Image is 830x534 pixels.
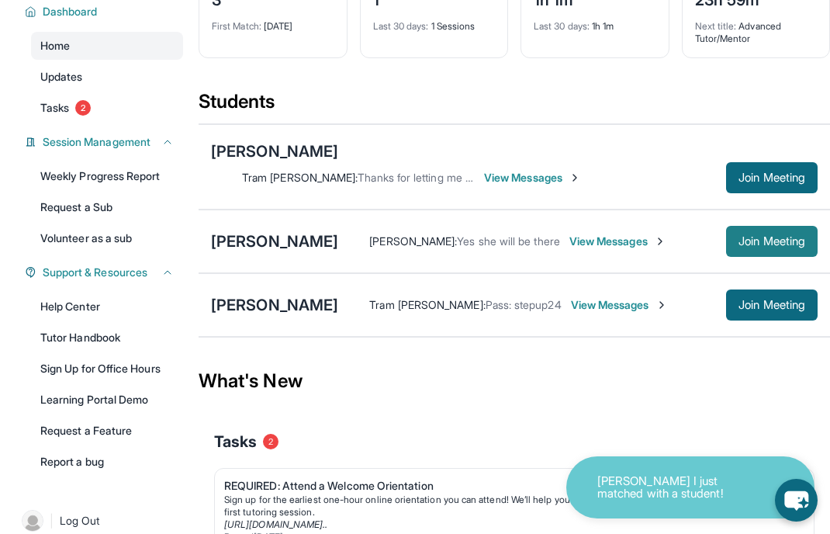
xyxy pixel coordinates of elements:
span: View Messages [569,234,666,249]
a: [URL][DOMAIN_NAME].. [224,518,327,530]
button: Support & Resources [36,265,174,280]
button: Join Meeting [726,226,818,257]
span: Home [40,38,70,54]
div: [DATE] [212,11,334,33]
div: [PERSON_NAME] [211,231,338,252]
a: Sign Up for Office Hours [31,355,183,383]
div: 1h 1m [534,11,656,33]
img: user-img [22,510,43,532]
img: Chevron-Right [654,235,666,248]
a: Request a Feature [31,417,183,445]
div: Sign up for the earliest one-hour online orientation you can attend! We’ll help you and your fell... [224,494,792,518]
button: Session Management [36,134,174,150]
a: Learning Portal Demo [31,386,183,414]
span: Support & Resources [43,265,147,280]
span: Pass: stepup24 [486,298,562,311]
span: 2 [263,434,278,449]
span: Join Meeting [738,173,805,182]
div: [PERSON_NAME] [211,294,338,316]
span: | [50,511,54,530]
a: Tasks2 [31,94,183,122]
span: Join Meeting [738,237,805,246]
button: chat-button [775,479,818,522]
span: View Messages [484,170,581,186]
span: Join Meeting [738,300,805,310]
span: Log Out [60,513,100,529]
a: Volunteer as a sub [31,224,183,252]
div: REQUIRED: Attend a Welcome Orientation [224,478,792,494]
span: Tasks [214,431,257,453]
span: Session Management [43,134,150,150]
span: First Match : [212,20,261,32]
button: Join Meeting [726,162,818,193]
span: 2 [75,100,91,116]
span: Last 30 days : [373,20,429,32]
div: What's New [199,347,830,415]
div: Students [199,89,830,123]
span: Last 30 days : [534,20,590,32]
button: Dashboard [36,4,174,19]
a: Tutor Handbook [31,324,183,352]
a: Weekly Progress Report [31,162,183,190]
span: Tram [PERSON_NAME] : [369,298,485,311]
span: Yes she will be there [457,234,559,248]
div: Advanced Tutor/Mentor [695,11,818,45]
span: [PERSON_NAME] : [369,234,457,248]
span: Tram [PERSON_NAME] : [242,171,358,184]
a: Report a bug [31,448,183,476]
span: Dashboard [43,4,98,19]
img: Chevron-Right [569,172,581,184]
a: Request a Sub [31,193,183,221]
img: Chevron-Right [655,299,668,311]
span: Updates [40,69,83,85]
p: [PERSON_NAME] I just matched with a student! [597,475,752,501]
a: Updates [31,63,183,91]
span: Tasks [40,100,69,116]
a: Home [31,32,183,60]
span: Next title : [695,20,737,32]
div: 1 Sessions [373,11,496,33]
a: Help Center [31,293,183,321]
div: [PERSON_NAME] [211,140,338,162]
span: View Messages [571,297,668,313]
button: Join Meeting [726,290,818,321]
